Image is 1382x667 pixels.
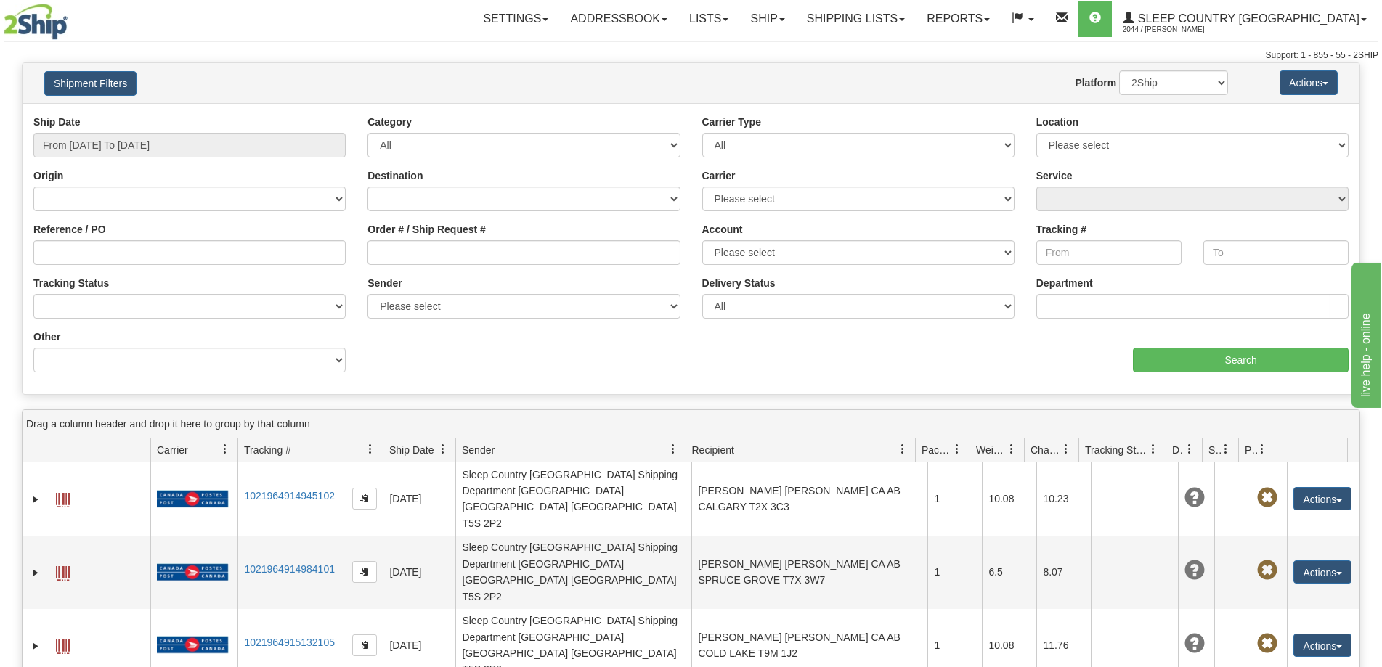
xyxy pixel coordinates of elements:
[56,560,70,583] a: Label
[352,561,377,583] button: Copy to clipboard
[661,437,686,462] a: Sender filter column settings
[678,1,739,37] a: Lists
[1036,115,1078,129] label: Location
[1036,462,1091,536] td: 10.23
[1172,443,1184,457] span: Delivery Status
[383,462,455,536] td: [DATE]
[1112,1,1378,37] a: Sleep Country [GEOGRAPHIC_DATA] 2044 / [PERSON_NAME]
[739,1,795,37] a: Ship
[11,9,134,26] div: live help - online
[982,536,1036,609] td: 6.5
[462,443,495,457] span: Sender
[559,1,678,37] a: Addressbook
[1349,259,1381,407] iframe: chat widget
[702,168,736,183] label: Carrier
[1075,75,1116,90] label: Platform
[28,492,43,507] a: Expand
[157,443,188,457] span: Carrier
[1203,240,1349,265] input: To
[244,490,335,502] a: 1021964914945102
[916,1,1001,37] a: Reports
[1184,488,1205,508] span: Unknown
[455,462,691,536] td: Sleep Country [GEOGRAPHIC_DATA] Shipping Department [GEOGRAPHIC_DATA] [GEOGRAPHIC_DATA] [GEOGRAPH...
[28,565,43,580] a: Expand
[33,330,60,344] label: Other
[1245,443,1257,457] span: Pickup Status
[367,115,412,129] label: Category
[1280,70,1338,95] button: Actions
[1133,348,1349,372] input: Search
[1123,22,1232,37] span: 2044 / [PERSON_NAME]
[691,462,927,536] td: [PERSON_NAME] [PERSON_NAME] CA AB CALGARY T2X 3C3
[383,536,455,609] td: [DATE]
[702,276,776,290] label: Delivery Status
[455,536,691,609] td: Sleep Country [GEOGRAPHIC_DATA] Shipping Department [GEOGRAPHIC_DATA] [GEOGRAPHIC_DATA] [GEOGRAPH...
[244,443,291,457] span: Tracking #
[1184,560,1205,581] span: Unknown
[431,437,455,462] a: Ship Date filter column settings
[389,443,434,457] span: Ship Date
[1293,560,1351,584] button: Actions
[367,276,402,290] label: Sender
[976,443,1007,457] span: Weight
[244,637,335,648] a: 1021964915132105
[1184,634,1205,654] span: Unknown
[922,443,952,457] span: Packages
[157,636,228,654] img: 20 - Canada Post
[157,490,228,508] img: 20 - Canada Post
[1036,240,1182,265] input: From
[1031,443,1061,457] span: Charge
[244,563,335,575] a: 1021964914984101
[1134,12,1359,25] span: Sleep Country [GEOGRAPHIC_DATA]
[691,536,927,609] td: [PERSON_NAME] [PERSON_NAME] CA AB SPRUCE GROVE T7X 3W7
[890,437,915,462] a: Recipient filter column settings
[367,222,486,237] label: Order # / Ship Request #
[1036,276,1093,290] label: Department
[1257,634,1277,654] span: Pickup Not Assigned
[352,634,377,656] button: Copy to clipboard
[796,1,916,37] a: Shipping lists
[33,168,63,183] label: Origin
[352,488,377,510] button: Copy to clipboard
[927,462,982,536] td: 1
[1141,437,1166,462] a: Tracking Status filter column settings
[28,639,43,653] a: Expand
[56,486,70,510] a: Label
[44,71,137,96] button: Shipment Filters
[472,1,559,37] a: Settings
[1257,560,1277,581] span: Pickup Not Assigned
[999,437,1024,462] a: Weight filter column settings
[157,563,228,581] img: 20 - Canada Post
[1257,488,1277,508] span: Pickup Not Assigned
[4,4,68,40] img: logo2044.jpg
[927,536,982,609] td: 1
[1208,443,1221,457] span: Shipment Issues
[1036,168,1073,183] label: Service
[358,437,383,462] a: Tracking # filter column settings
[1036,222,1086,237] label: Tracking #
[1214,437,1238,462] a: Shipment Issues filter column settings
[982,462,1036,536] td: 10.08
[1036,536,1091,609] td: 8.07
[1293,487,1351,510] button: Actions
[367,168,423,183] label: Destination
[213,437,237,462] a: Carrier filter column settings
[702,222,743,237] label: Account
[4,49,1378,62] div: Support: 1 - 855 - 55 - 2SHIP
[1293,634,1351,657] button: Actions
[56,633,70,656] a: Label
[1250,437,1275,462] a: Pickup Status filter column settings
[702,115,761,129] label: Carrier Type
[33,276,109,290] label: Tracking Status
[33,115,81,129] label: Ship Date
[33,222,106,237] label: Reference / PO
[1054,437,1078,462] a: Charge filter column settings
[1085,443,1148,457] span: Tracking Status
[692,443,734,457] span: Recipient
[1177,437,1202,462] a: Delivery Status filter column settings
[23,410,1359,438] div: grid grouping header
[945,437,970,462] a: Packages filter column settings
